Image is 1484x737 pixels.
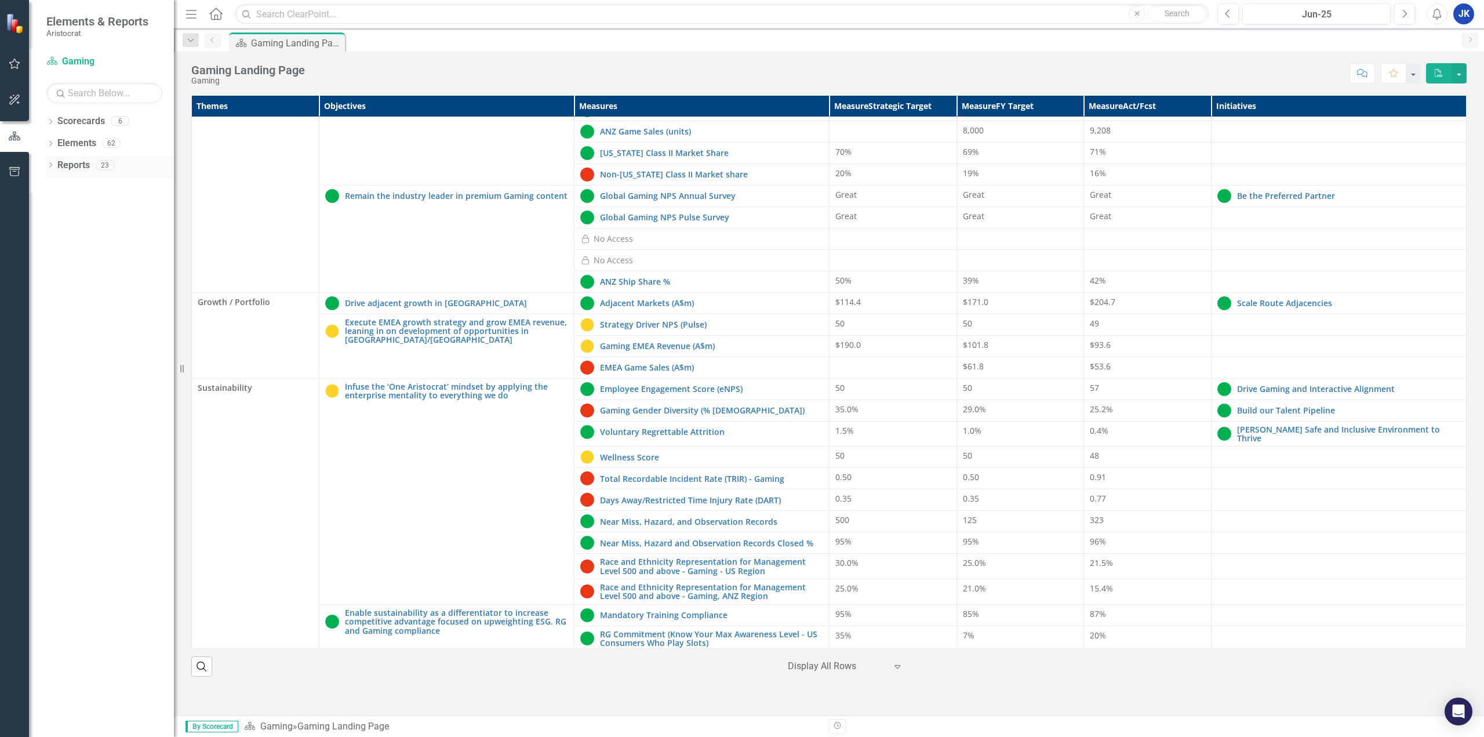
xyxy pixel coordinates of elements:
img: Off Track [580,404,594,417]
span: 50 [835,318,845,329]
span: 1.5% [835,425,854,436]
span: 25.2% [1090,404,1113,415]
a: Mandatory Training Compliance [600,611,823,619]
span: 30.0% [835,557,859,568]
span: 96% [1090,536,1106,547]
a: Remain the industry leader in premium Gaming content [345,191,568,200]
span: 323 [1090,514,1104,525]
span: 20% [835,168,852,179]
a: Enable sustainability as a differentiator to increase competitive advantage focused on upweightin... [345,608,568,635]
span: $61.8 [963,361,984,372]
img: At Risk [580,339,594,353]
div: Gaming Landing Page [251,36,342,50]
span: 50% [835,275,852,286]
span: 15.4% [1090,583,1113,594]
a: Voluntary Regrettable Attrition [600,427,823,436]
span: Great [963,189,984,200]
span: $101.8 [963,339,988,350]
span: $190.0 [835,339,861,350]
input: Search Below... [46,83,162,103]
img: On Track [580,296,594,310]
img: On Track [580,146,594,160]
span: Great [1090,210,1111,222]
span: $204.7 [1090,296,1115,307]
a: Gaming Gender Diversity (% [DEMOGRAPHIC_DATA]) [600,406,823,415]
span: 85% [963,608,979,619]
img: On Track [325,296,339,310]
img: ClearPoint Strategy [6,13,26,34]
input: Search ClearPoint... [235,4,1209,24]
img: On Track [580,425,594,439]
span: 16% [1090,168,1106,179]
a: Near Miss, Hazard and Observation Records Closed % [600,539,823,547]
span: $171.0 [963,296,988,307]
img: On Track [1217,404,1231,417]
img: At Risk [325,384,339,398]
span: $93.6 [1090,339,1111,350]
img: At Risk [580,450,594,464]
span: 21.0% [963,583,986,594]
a: Drive adjacent growth in [GEOGRAPHIC_DATA] [345,299,568,307]
img: At Risk [580,318,594,332]
a: Build our Talent Pipeline [1237,406,1460,415]
span: 25.0% [963,557,986,568]
a: Be the Preferred Partner [1237,191,1460,200]
img: Off Track [580,361,594,375]
span: 0.35 [835,493,852,504]
img: On Track [580,631,594,645]
div: » [244,720,820,734]
a: [US_STATE] Class II Market Share [600,148,823,157]
img: On Track [580,536,594,550]
img: Off Track [580,560,594,573]
button: Search [1148,6,1206,22]
div: No Access [594,255,633,266]
a: Scorecards [57,115,105,128]
span: 87% [1090,608,1106,619]
a: Global Gaming NPS Annual Survey [600,191,823,200]
div: 6 [111,117,129,126]
span: Great [835,189,857,200]
span: $53.6 [1090,361,1111,372]
span: 50 [963,382,972,393]
button: JK [1453,3,1474,24]
a: [PERSON_NAME] Safe and Inclusive Environment to Thrive [1237,425,1460,443]
a: EMEA Game Sales (A$m) [600,363,823,372]
a: Elements [57,137,96,150]
a: RG Commitment (Know Your Max Awareness Level - US Consumers Who Play Slots) [600,630,823,648]
img: Off Track [580,471,594,485]
span: 0.35 [963,493,979,504]
img: At Risk [325,324,339,338]
img: On Track [325,615,339,629]
span: 49 [1090,318,1099,329]
a: Infuse the ‘One Aristocrat’ mindset by applying the enterprise mentality to everything we do [345,382,568,400]
img: On Track [1217,296,1231,310]
span: 7% [963,630,974,641]
span: 8,000 [963,125,984,136]
span: 0.4% [1090,425,1108,436]
img: On Track [1217,427,1231,441]
span: 71% [1090,146,1106,157]
span: Great [963,210,984,222]
span: 29.0% [963,404,986,415]
a: Strategy Driver NPS (Pulse) [600,320,823,329]
span: 50 [835,450,845,461]
div: Gaming Landing Page [297,721,389,732]
a: Reports [57,159,90,172]
span: 500 [835,514,849,525]
div: Jun-25 [1246,8,1387,21]
img: Off Track [580,493,594,507]
span: 0.91 [1090,471,1106,482]
span: 57 [1090,382,1099,393]
span: 50 [835,382,845,393]
a: Wellness Score [600,453,823,462]
span: 9,208 [1090,125,1111,136]
img: On Track [1217,189,1231,203]
span: 42% [1090,275,1106,286]
a: Total Recordable Incident Rate (TRIR) - Gaming [600,474,823,483]
span: Sustainability [198,382,313,394]
a: Near Miss, Hazard, and Observation Records [600,517,823,526]
img: Off Track [580,168,594,181]
img: On Track [580,125,594,139]
span: 95% [835,608,852,619]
